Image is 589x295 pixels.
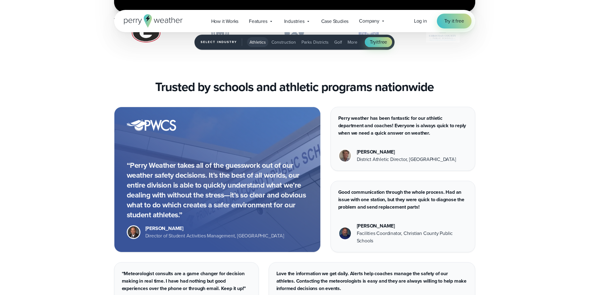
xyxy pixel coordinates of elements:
div: Director of Student Activities Management, [GEOGRAPHIC_DATA] [145,232,284,240]
span: it [376,38,379,46]
p: “Meteorologist consults are a game changer for decision making in real time. I have had nothing b... [122,270,251,292]
img: Vestavia Hills High School Headshot [339,150,351,162]
p: Love the information we get daily. Alerts help coaches manage the safety of our athletes. Contact... [276,270,467,292]
span: How it Works [211,18,239,25]
a: How it Works [206,15,244,28]
p: Good communication through the whole process. Had an issue with one station, but they were quick ... [338,189,467,211]
span: Log in [414,17,427,24]
button: Construction [269,37,298,47]
a: Case Studies [316,15,354,28]
button: Golf [332,37,344,47]
div: District Athletic Director, [GEOGRAPHIC_DATA] [357,156,456,163]
span: Industries [284,18,305,25]
img: Christian County Public Schools Headshot [339,228,351,239]
p: “Perry Weather takes all of the guesswork out of our weather safety decisions. It’s the best of a... [127,160,308,220]
div: [PERSON_NAME] [357,148,456,156]
span: Try free [370,38,387,46]
div: [PERSON_NAME] [145,225,284,232]
a: Log in [414,17,427,25]
button: Parks Districts [299,37,331,47]
img: Marietta-High-School.svg [188,24,253,42]
span: Select Industry [201,38,242,46]
span: Features [249,18,267,25]
span: Golf [334,39,342,46]
span: Company [359,17,379,25]
div: [PERSON_NAME] [357,222,467,230]
button: More [345,37,360,47]
span: Try it free [444,17,464,25]
span: More [348,39,357,46]
span: Construction [271,39,296,46]
a: Try it free [437,14,472,28]
button: Athletics [247,37,268,47]
div: Facilities Coordinator, Christian County Public Schools [357,230,467,245]
a: Tryitfree [365,37,392,47]
span: Case Studies [321,18,349,25]
h3: Trusted by schools and athletic programs nationwide [155,80,434,94]
span: Athletics [250,39,266,46]
p: Perry weather has been fantastic for our athletic department and coaches! Everyone is always quic... [338,115,467,137]
span: Parks Districts [301,39,329,46]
